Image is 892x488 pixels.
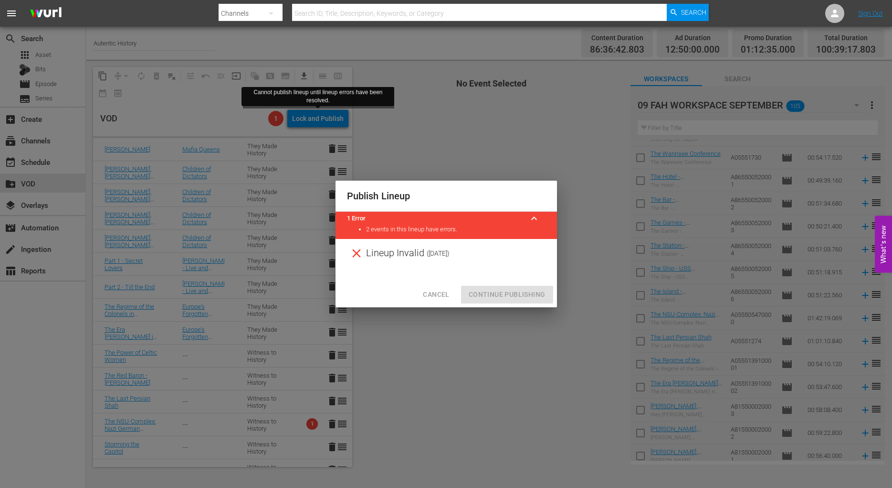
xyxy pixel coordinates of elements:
[858,10,883,17] a: Sign Out
[245,88,390,105] div: Cannot publish lineup until lineup errors have been resolved.
[875,216,892,272] button: Open Feedback Widget
[366,225,546,234] li: 2 events in this lineup have errors.
[347,188,546,204] h2: Publish Lineup
[6,8,17,19] span: menu
[523,207,546,230] button: keyboard_arrow_up
[427,246,450,260] span: ( [DATE] )
[336,239,557,268] div: Lineup Invalid
[347,214,523,223] title: 1 Error
[415,286,457,304] button: Cancel
[528,213,540,224] span: keyboard_arrow_up
[423,289,449,301] span: Cancel
[681,4,706,21] span: Search
[23,2,69,25] img: ans4CAIJ8jUAAAAAAAAAAAAAAAAAAAAAAAAgQb4GAAAAAAAAAAAAAAAAAAAAAAAAJMjXAAAAAAAAAAAAAAAAAAAAAAAAgAT5G...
